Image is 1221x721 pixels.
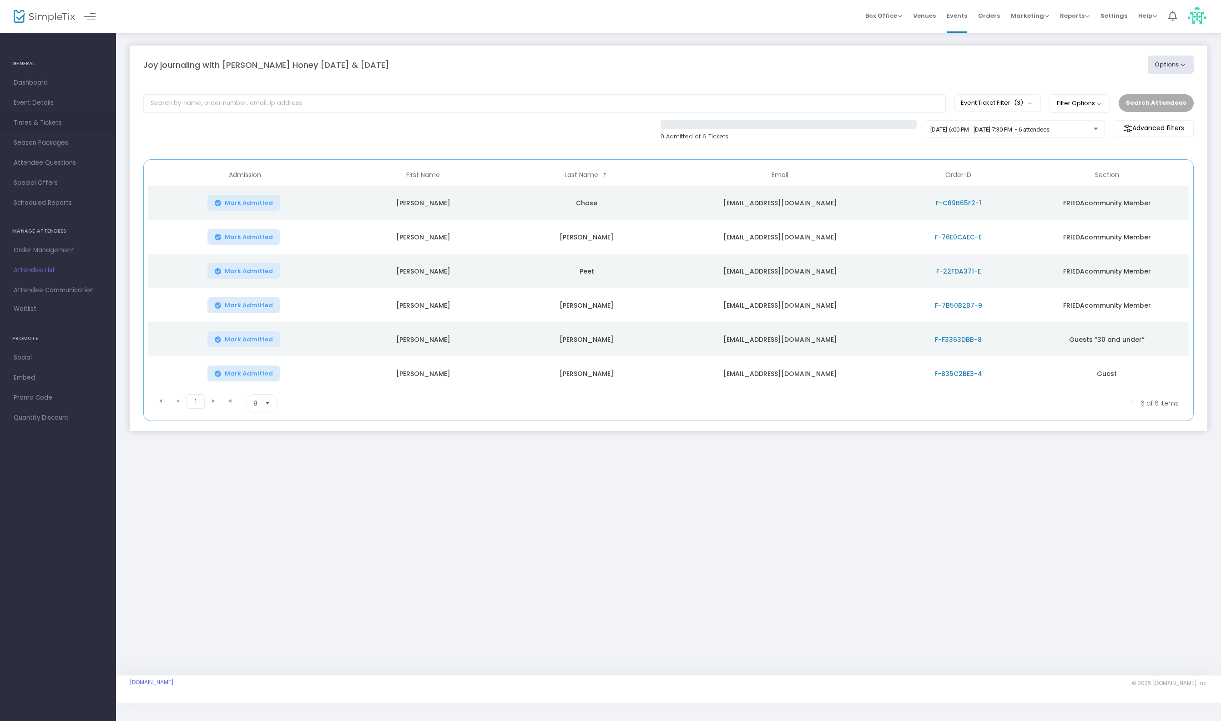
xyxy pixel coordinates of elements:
td: [EMAIL_ADDRESS][DOMAIN_NAME] [668,220,891,254]
span: Help [1138,11,1157,20]
td: [PERSON_NAME] [505,356,668,391]
td: [PERSON_NAME] [342,254,505,288]
span: Event Details [14,97,102,109]
span: Section [1095,171,1119,179]
button: Event Ticket Filter(3) [954,94,1041,112]
m-button: Advanced filters [1114,120,1194,137]
span: Social [14,352,102,364]
button: Mark Admitted [207,297,280,313]
h4: MANAGE ATTENDEES [12,222,104,240]
span: Last Name [565,171,598,179]
a: [DOMAIN_NAME] [130,679,174,686]
span: Sortable [601,172,609,179]
span: Scheduled Reports [14,197,102,209]
span: Box Office [865,11,902,20]
td: [PERSON_NAME] [342,288,505,322]
span: © 2025 [DOMAIN_NAME] Inc. [1132,680,1207,687]
span: Embed [14,372,102,384]
span: Waitlist [14,305,36,314]
span: Order ID [945,171,971,179]
span: Reports [1060,11,1090,20]
span: Dashboard [14,77,102,89]
span: Season Packages [14,137,102,149]
td: [EMAIL_ADDRESS][DOMAIN_NAME] [668,186,891,220]
span: Marketing [1011,11,1049,20]
span: (3) [1014,99,1023,107]
span: Mark Admitted [225,199,273,207]
p: 0 Admitted of 6 Tickets [661,132,917,141]
kendo-pager-info: 1 - 6 of 6 items [368,394,1179,412]
td: Guests “30 and under” [1025,322,1189,356]
span: F-F3363DBB-8 [935,335,982,344]
span: Admission [229,171,261,179]
button: Mark Admitted [207,331,280,347]
span: Attendee List [14,264,102,276]
span: F-B35C2BE3-4 [934,369,982,378]
span: Promo Code [14,392,102,404]
button: Options [1148,56,1194,74]
td: Chase [505,186,668,220]
h4: PROMOTE [12,330,104,348]
button: Mark Admitted [207,229,280,245]
span: Mark Admitted [225,370,273,377]
span: F-7B50B2B7-9 [935,301,982,310]
button: Mark Admitted [207,263,280,279]
td: [EMAIL_ADDRESS][DOMAIN_NAME] [668,356,891,391]
span: Venues [913,4,936,27]
td: [EMAIL_ADDRESS][DOMAIN_NAME] [668,254,891,288]
td: [PERSON_NAME] [342,220,505,254]
span: Orders [978,4,1000,27]
span: Settings [1100,4,1127,27]
span: Attendee Communication [14,284,102,296]
span: Times & Tickets [14,117,102,129]
span: Mark Admitted [225,302,273,309]
span: Special Offers [14,177,102,189]
td: [PERSON_NAME] [505,288,668,322]
input: Search by name, order number, email, ip address [143,94,946,113]
span: Mark Admitted [225,268,273,275]
div: Data table [148,164,1189,391]
img: filter [1123,124,1132,133]
td: [PERSON_NAME] [505,322,668,356]
span: F-76E0CAEC-E [935,233,982,242]
span: 8 [253,399,257,408]
span: Mark Admitted [225,336,273,343]
td: FRIEDAcommunity Member [1025,254,1189,288]
td: FRIEDAcommunity Member [1025,186,1189,220]
span: Mark Admitted [225,234,273,241]
td: [PERSON_NAME] [505,220,668,254]
m-panel-title: Joy journaling with [PERSON_NAME] Honey [DATE] & [DATE] [143,59,389,71]
span: Quantity Discount [14,412,102,424]
td: FRIEDAcommunity Member [1025,288,1189,322]
td: Peet [505,254,668,288]
td: Guest [1025,356,1189,391]
td: [EMAIL_ADDRESS][DOMAIN_NAME] [668,288,891,322]
span: Page 1 [187,394,205,409]
span: Attendee Questions [14,157,102,169]
span: F-C69B65F2-1 [936,198,981,208]
span: [DATE] 6:00 PM - [DATE] 7:30 PM • 6 attendees [930,126,1049,133]
button: Mark Admitted [207,366,280,381]
td: [PERSON_NAME] [342,186,505,220]
button: Select [261,395,274,412]
td: [PERSON_NAME] [342,356,505,391]
h4: GENERAL [12,55,104,73]
button: Filter Options [1049,94,1110,112]
td: FRIEDAcommunity Member [1025,220,1189,254]
span: F-22FDA371-E [936,267,981,276]
td: [EMAIL_ADDRESS][DOMAIN_NAME] [668,322,891,356]
span: Email [772,171,788,179]
span: Order Management [14,244,102,256]
button: Mark Admitted [207,195,280,211]
span: First Name [406,171,440,179]
td: [PERSON_NAME] [342,322,505,356]
span: Events [947,4,967,27]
